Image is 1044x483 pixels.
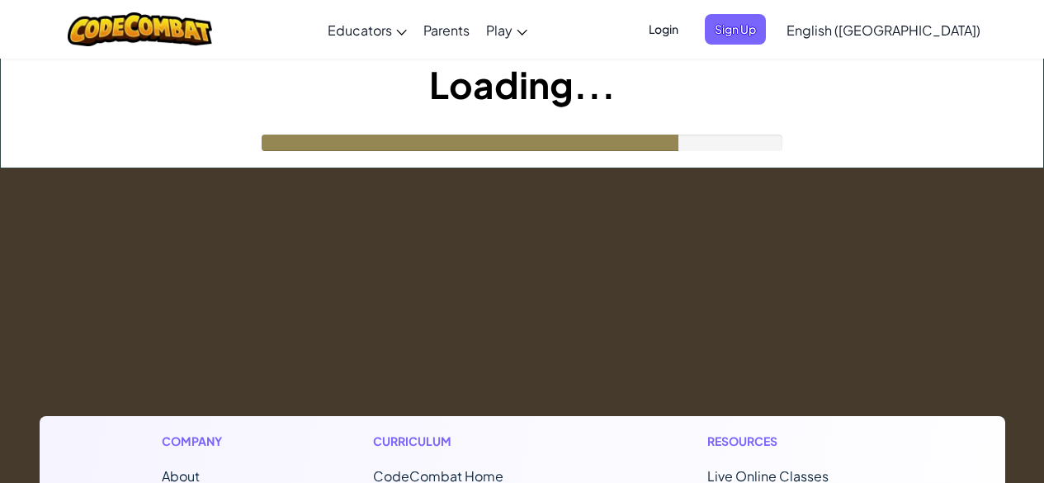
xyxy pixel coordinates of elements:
h1: Curriculum [373,433,573,450]
img: CodeCombat logo [68,12,212,46]
a: English ([GEOGRAPHIC_DATA]) [778,7,989,52]
a: Play [478,7,536,52]
h1: Resources [707,433,883,450]
span: English ([GEOGRAPHIC_DATA]) [787,21,980,39]
span: Play [486,21,513,39]
h1: Company [162,433,239,450]
a: Educators [319,7,415,52]
button: Login [639,14,688,45]
a: Parents [415,7,478,52]
span: Educators [328,21,392,39]
h1: Loading... [1,59,1043,110]
button: Sign Up [705,14,766,45]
